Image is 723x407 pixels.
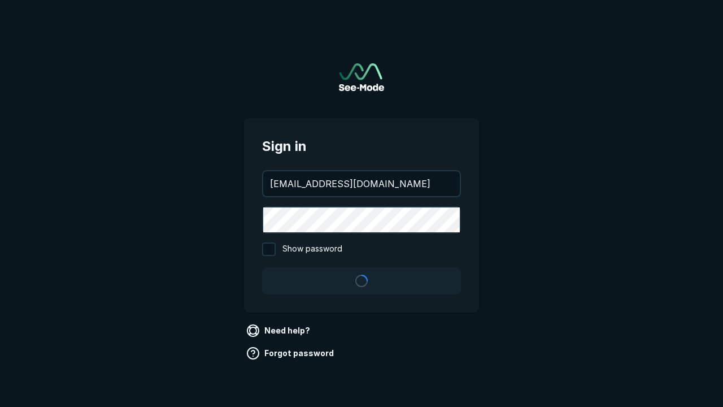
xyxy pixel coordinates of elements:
span: Sign in [262,136,461,157]
span: Show password [282,243,342,256]
img: See-Mode Logo [339,63,384,91]
a: Forgot password [244,344,338,362]
input: your@email.com [263,171,460,196]
a: Go to sign in [339,63,384,91]
a: Need help? [244,322,315,340]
